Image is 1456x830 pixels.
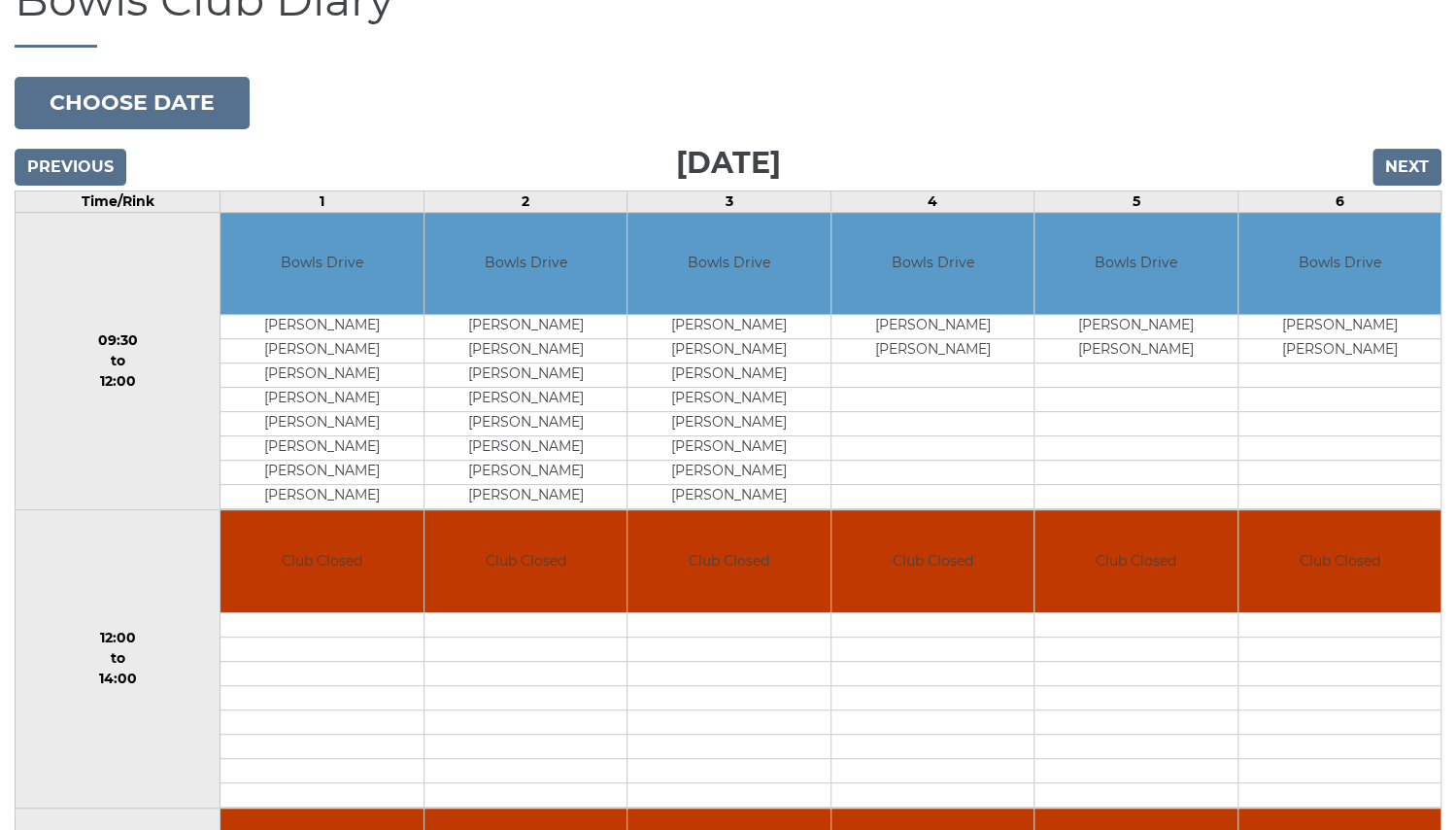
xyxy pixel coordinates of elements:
td: Club Closed [424,510,626,612]
td: 3 [627,190,830,212]
td: [PERSON_NAME] [220,485,423,509]
td: Bowls Drive [1238,213,1440,315]
td: [PERSON_NAME] [220,339,423,363]
td: [PERSON_NAME] [1238,339,1440,363]
td: Club Closed [1034,510,1236,612]
td: [PERSON_NAME] [627,339,830,363]
td: [PERSON_NAME] [627,461,830,485]
td: [PERSON_NAME] [1034,339,1236,363]
td: [PERSON_NAME] [424,363,626,388]
td: [PERSON_NAME] [424,436,626,461]
td: [PERSON_NAME] [424,461,626,485]
td: Club Closed [627,510,830,612]
td: Time/Rink [16,190,220,212]
td: Club Closed [220,510,423,612]
td: Bowls Drive [220,213,423,315]
td: [PERSON_NAME] [831,315,1033,339]
td: [PERSON_NAME] [1034,315,1236,339]
td: 4 [830,190,1033,212]
td: [PERSON_NAME] [220,436,423,461]
td: 2 [423,190,626,212]
td: [PERSON_NAME] [1238,315,1440,339]
td: [PERSON_NAME] [627,315,830,339]
td: [PERSON_NAME] [831,339,1033,363]
td: Bowls Drive [424,213,626,315]
td: [PERSON_NAME] [424,315,626,339]
td: [PERSON_NAME] [220,388,423,412]
td: [PERSON_NAME] [424,412,626,436]
td: [PERSON_NAME] [220,363,423,388]
td: Bowls Drive [831,213,1033,315]
input: Next [1372,149,1441,186]
td: 12:00 to 14:00 [16,510,220,809]
input: Previous [15,149,126,186]
td: 09:30 to 12:00 [16,212,220,510]
td: Club Closed [831,510,1033,612]
td: Bowls Drive [1034,213,1236,315]
td: 6 [1237,190,1440,212]
td: [PERSON_NAME] [220,315,423,339]
td: [PERSON_NAME] [220,412,423,436]
td: Bowls Drive [627,213,830,315]
td: [PERSON_NAME] [424,388,626,412]
td: [PERSON_NAME] [424,339,626,363]
td: Club Closed [1238,510,1440,612]
button: Choose date [15,77,250,129]
td: [PERSON_NAME] [627,363,830,388]
td: [PERSON_NAME] [627,388,830,412]
td: [PERSON_NAME] [627,436,830,461]
td: 1 [220,190,423,212]
td: [PERSON_NAME] [424,485,626,509]
td: [PERSON_NAME] [220,461,423,485]
td: 5 [1034,190,1237,212]
td: [PERSON_NAME] [627,412,830,436]
td: [PERSON_NAME] [627,485,830,509]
